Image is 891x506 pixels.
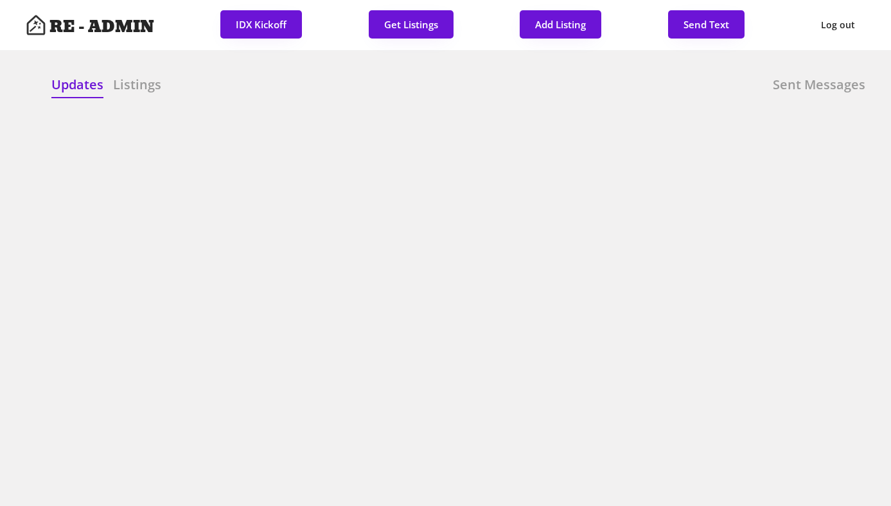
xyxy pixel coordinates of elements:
h6: Sent Messages [773,76,865,94]
button: Get Listings [369,10,454,39]
h6: Listings [113,76,161,94]
h6: Updates [51,76,103,94]
img: Artboard%201%20copy%203.svg [26,15,46,35]
button: Add Listing [520,10,601,39]
button: Log out [811,10,865,40]
button: Send Text [668,10,745,39]
h4: RE - ADMIN [49,19,154,35]
button: IDX Kickoff [220,10,302,39]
